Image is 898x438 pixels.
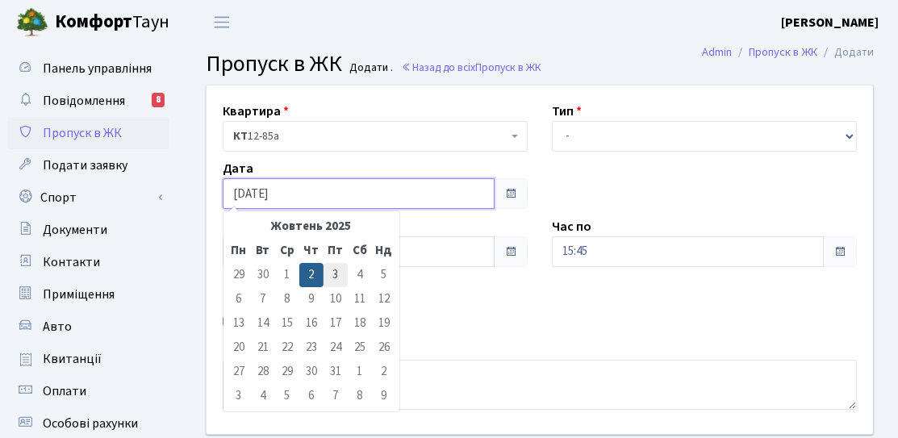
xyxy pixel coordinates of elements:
[348,263,372,287] td: 4
[348,287,372,311] td: 11
[251,360,275,384] td: 28
[227,336,251,360] td: 20
[348,384,372,408] td: 8
[372,360,396,384] td: 2
[372,287,396,311] td: 12
[227,384,251,408] td: 3
[251,263,275,287] td: 30
[299,287,324,311] td: 9
[233,128,248,144] b: КТ
[372,311,396,336] td: 19
[206,48,342,80] span: Пропуск в ЖК
[299,336,324,360] td: 23
[348,336,372,360] td: 25
[347,61,394,75] small: Додати .
[8,278,169,311] a: Приміщення
[251,311,275,336] td: 14
[223,159,253,178] label: Дата
[43,415,138,432] span: Особові рахунки
[227,263,251,287] td: 29
[299,311,324,336] td: 16
[227,311,251,336] td: 13
[223,102,289,121] label: Квартира
[275,263,299,287] td: 1
[8,52,169,85] a: Панель управління
[702,44,732,60] a: Admin
[227,287,251,311] td: 6
[251,215,372,239] th: Жовтень 2025
[43,350,102,368] span: Квитанції
[324,311,348,336] td: 17
[8,214,169,246] a: Документи
[43,382,86,400] span: Оплати
[552,102,582,121] label: Тип
[43,253,100,271] span: Контакти
[299,263,324,287] td: 2
[275,239,299,263] th: Ср
[8,85,169,117] a: Повідомлення8
[8,375,169,407] a: Оплати
[475,60,541,75] span: Пропуск в ЖК
[251,336,275,360] td: 21
[348,311,372,336] td: 18
[55,9,132,35] b: Комфорт
[348,239,372,263] th: Сб
[227,360,251,384] td: 27
[552,217,591,236] label: Час по
[275,384,299,408] td: 5
[275,336,299,360] td: 22
[251,384,275,408] td: 4
[43,92,125,110] span: Повідомлення
[8,149,169,181] a: Подати заявку
[372,239,396,263] th: Нд
[152,93,165,107] div: 8
[348,360,372,384] td: 1
[275,360,299,384] td: 29
[324,239,348,263] th: Пт
[275,311,299,336] td: 15
[8,343,169,375] a: Квитанції
[781,13,879,32] a: [PERSON_NAME]
[43,318,72,336] span: Авто
[324,360,348,384] td: 31
[55,9,169,36] span: Таун
[324,336,348,360] td: 24
[401,60,541,75] a: Назад до всіхПропуск в ЖК
[749,44,817,60] a: Пропуск в ЖК
[678,35,898,69] nav: breadcrumb
[8,117,169,149] a: Пропуск в ЖК
[202,9,242,35] button: Переключити навігацію
[8,181,169,214] a: Спорт
[43,156,127,174] span: Подати заявку
[8,246,169,278] a: Контакти
[781,14,879,31] b: [PERSON_NAME]
[43,286,115,303] span: Приміщення
[372,336,396,360] td: 26
[227,239,251,263] th: Пн
[299,360,324,384] td: 30
[299,384,324,408] td: 6
[275,287,299,311] td: 8
[324,287,348,311] td: 10
[324,384,348,408] td: 7
[299,239,324,263] th: Чт
[223,121,528,152] span: <b>КТ</b>&nbsp;&nbsp;&nbsp;&nbsp;12-85а
[324,263,348,287] td: 3
[43,60,152,77] span: Панель управління
[817,44,874,61] li: Додати
[251,287,275,311] td: 7
[43,124,122,142] span: Пропуск в ЖК
[8,311,169,343] a: Авто
[372,384,396,408] td: 9
[233,128,507,144] span: <b>КТ</b>&nbsp;&nbsp;&nbsp;&nbsp;12-85а
[16,6,48,39] img: logo.png
[43,221,107,239] span: Документи
[251,239,275,263] th: Вт
[372,263,396,287] td: 5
